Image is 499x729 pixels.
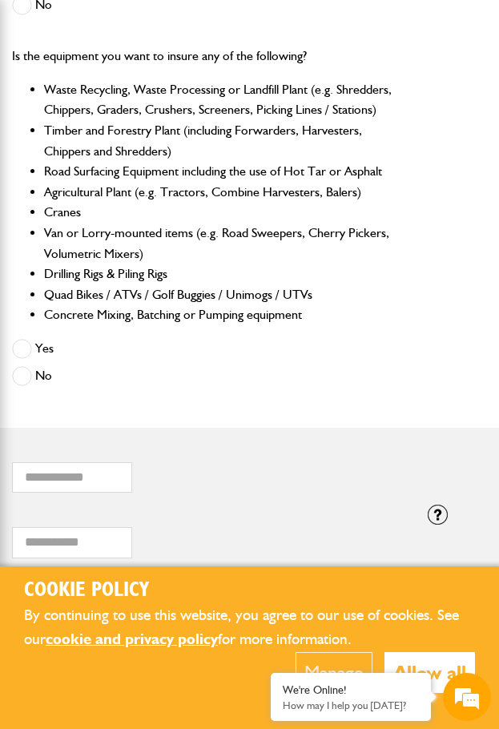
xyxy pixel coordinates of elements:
[24,603,475,652] p: By continuing to use this website, you agree to our use of cookies. See our for more information.
[24,578,475,603] h2: Cookie Policy
[44,161,404,182] li: Road Surfacing Equipment including the use of Hot Tar or Asphalt
[44,120,404,161] li: Timber and Forestry Plant (including Forwarders, Harvesters, Chippers and Shredders)
[44,223,404,264] li: Van or Lorry-mounted items (e.g. Road Sweepers, Cherry Pickers, Volumetric Mixers)
[44,284,404,305] li: Quad Bikes / ATVs / Golf Buggies / Unimogs / UTVs
[384,652,475,693] button: Allow all
[263,8,301,46] div: Minimize live chat window
[218,493,291,515] em: Start Chat
[44,79,404,120] li: Waste Recycling, Waste Processing or Landfill Plant (e.g. Shredders, Chippers, Graders, Crushers,...
[44,304,404,325] li: Concrete Mixing, Batching or Pumping equipment
[296,652,372,693] button: Manage
[21,148,292,183] input: Enter your last name
[283,683,419,697] div: We're Online!
[83,90,269,111] div: Chat with us now
[12,46,404,66] p: Is the equipment you want to insure any of the following?
[12,339,54,359] label: Yes
[46,630,218,648] a: cookie and privacy policy
[44,264,404,284] li: Drilling Rigs & Piling Rigs
[21,243,292,278] input: Enter your phone number
[44,202,404,223] li: Cranes
[283,699,419,711] p: How may I help you today?
[21,290,292,480] textarea: Type your message and hit 'Enter'
[21,195,292,231] input: Enter your email address
[12,366,52,386] label: No
[44,182,404,203] li: Agricultural Plant (e.g. Tractors, Combine Harvesters, Balers)
[27,89,67,111] img: d_20077148190_company_1631870298795_20077148190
